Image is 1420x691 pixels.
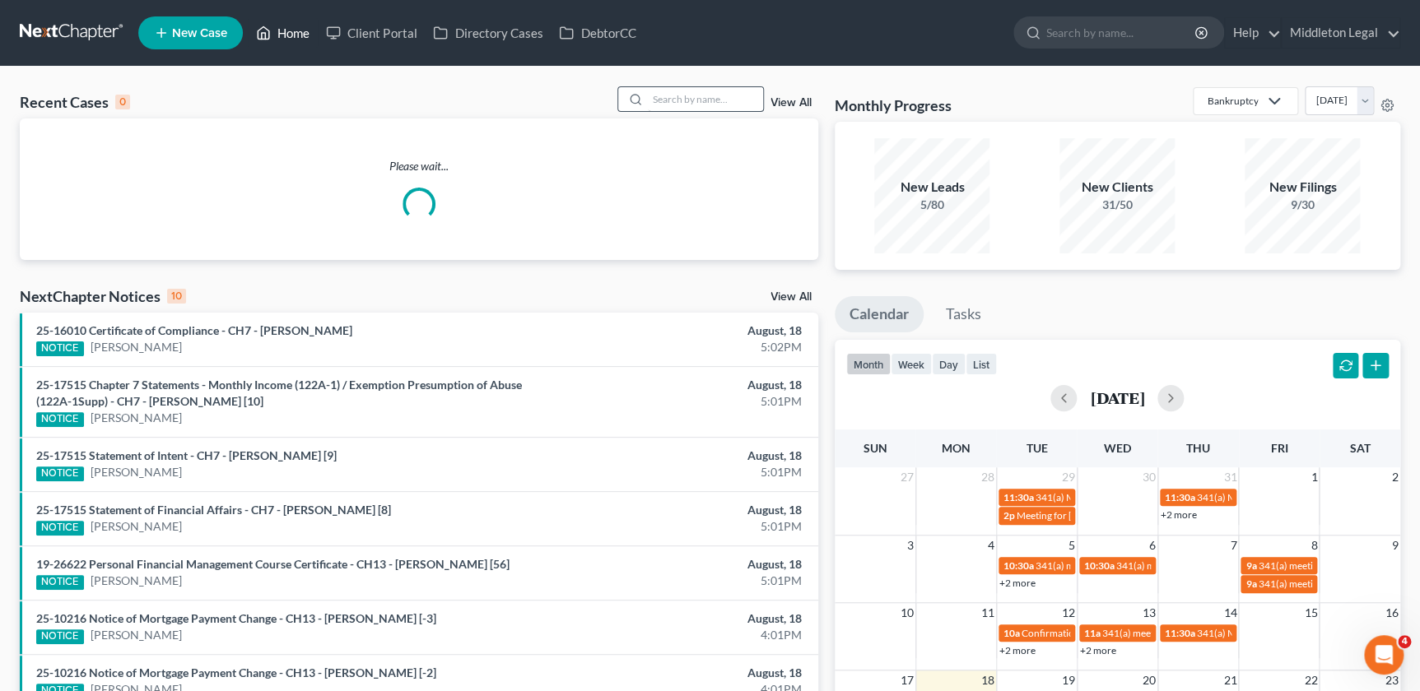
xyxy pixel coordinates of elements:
span: 11:30a [1165,627,1195,639]
div: 5:02PM [557,339,802,355]
h2: [DATE] [1090,389,1144,406]
span: Mon [942,441,971,455]
span: 11:30a [1003,491,1034,503]
span: 6 [1148,536,1157,555]
span: 1 [1309,467,1319,487]
span: 10:30a [1003,559,1034,572]
span: 2 [1390,467,1400,487]
div: 5:01PM [557,393,802,410]
div: NOTICE [36,629,84,644]
span: 341(a) meeting for [PERSON_NAME] [1258,577,1417,590]
a: +2 more [1161,508,1197,521]
a: Middleton Legal [1282,18,1399,48]
button: week [891,353,932,375]
a: +2 more [1080,644,1116,656]
div: August, 18 [557,502,802,518]
div: August, 18 [557,665,802,681]
a: 25-10216 Notice of Mortgage Payment Change - CH13 - [PERSON_NAME] [-3] [36,611,436,625]
a: +2 more [999,644,1036,656]
span: 11:30a [1165,491,1195,503]
span: 341(a) Meeting for [PERSON_NAME] [1036,491,1195,503]
a: 25-17515 Statement of Intent - CH7 - [PERSON_NAME] [9] [36,448,337,462]
span: 15 [1302,603,1319,623]
p: Please wait... [20,158,818,174]
span: Tue [1026,441,1047,455]
span: 9a [1245,577,1256,590]
div: New Leads [874,178,989,197]
a: [PERSON_NAME] [91,339,182,355]
div: August, 18 [557,322,802,339]
span: 10 [899,603,915,623]
span: 23 [1384,670,1400,690]
span: 21 [1222,670,1238,690]
div: Recent Cases [20,92,130,112]
span: 4 [986,536,996,555]
span: 11 [980,603,996,623]
span: Meeting for [PERSON_NAME] [1017,509,1146,522]
span: 11a [1084,627,1101,639]
button: day [932,353,966,375]
a: Client Portal [318,18,425,48]
span: 30 [1141,467,1157,487]
button: month [846,353,891,375]
span: 9 [1390,536,1400,555]
div: 0 [115,95,130,109]
a: Calendar [835,296,924,332]
div: New Clients [1059,178,1175,197]
span: Sat [1349,441,1370,455]
div: 4:01PM [557,627,802,643]
a: 25-16010 Certificate of Compliance - CH7 - [PERSON_NAME] [36,323,352,337]
a: Home [248,18,318,48]
span: 341(a) Meeting for [PERSON_NAME] [1197,627,1357,639]
a: [PERSON_NAME] [91,627,182,643]
div: 5/80 [874,197,989,213]
a: View All [771,291,812,303]
span: 9a [1245,559,1256,572]
span: 341(a) meeting for [PERSON_NAME] [1116,559,1275,572]
span: 16 [1384,603,1400,623]
span: 8 [1309,536,1319,555]
div: 5:01PM [557,573,802,589]
span: 4 [1398,635,1411,648]
div: NOTICE [36,341,84,356]
div: 10 [167,289,186,304]
a: [PERSON_NAME] [91,518,182,535]
button: list [966,353,997,375]
a: Tasks [931,296,996,332]
span: 22 [1302,670,1319,690]
span: 10:30a [1084,559,1115,572]
div: Bankruptcy [1207,94,1258,108]
span: Thu [1186,441,1210,455]
div: 9/30 [1245,197,1360,213]
a: View All [771,97,812,109]
span: 19 [1060,670,1077,690]
div: August, 18 [557,448,802,464]
div: 5:01PM [557,518,802,535]
span: 341(a) meeting for [PERSON_NAME] [1036,559,1194,572]
div: New Filings [1245,178,1360,197]
a: 19-26622 Personal Financial Management Course Certificate - CH13 - [PERSON_NAME] [56] [36,557,510,571]
span: Confirmation hearing for [PERSON_NAME] [1022,627,1208,639]
span: Fri [1270,441,1287,455]
a: Directory Cases [425,18,551,48]
div: NOTICE [36,575,84,590]
a: 25-17515 Chapter 7 Statements - Monthly Income (122A-1) / Exemption Presumption of Abuse (122A-1S... [36,378,522,408]
span: 5 [1067,536,1077,555]
div: NOTICE [36,521,84,536]
h3: Monthly Progress [835,95,952,115]
a: Help [1225,18,1280,48]
span: Sun [863,441,887,455]
div: NOTICE [36,412,84,427]
span: 17 [899,670,915,690]
input: Search by name... [1046,17,1197,48]
span: 341(a) Meeting for [PERSON_NAME] [1197,491,1357,503]
div: 31/50 [1059,197,1175,213]
a: DebtorCC [551,18,644,48]
span: 7 [1228,536,1238,555]
span: 10a [1003,627,1020,639]
span: 29 [1060,467,1077,487]
div: NextChapter Notices [20,286,186,306]
a: [PERSON_NAME] [91,410,182,426]
div: August, 18 [557,556,802,573]
div: NOTICE [36,466,84,481]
